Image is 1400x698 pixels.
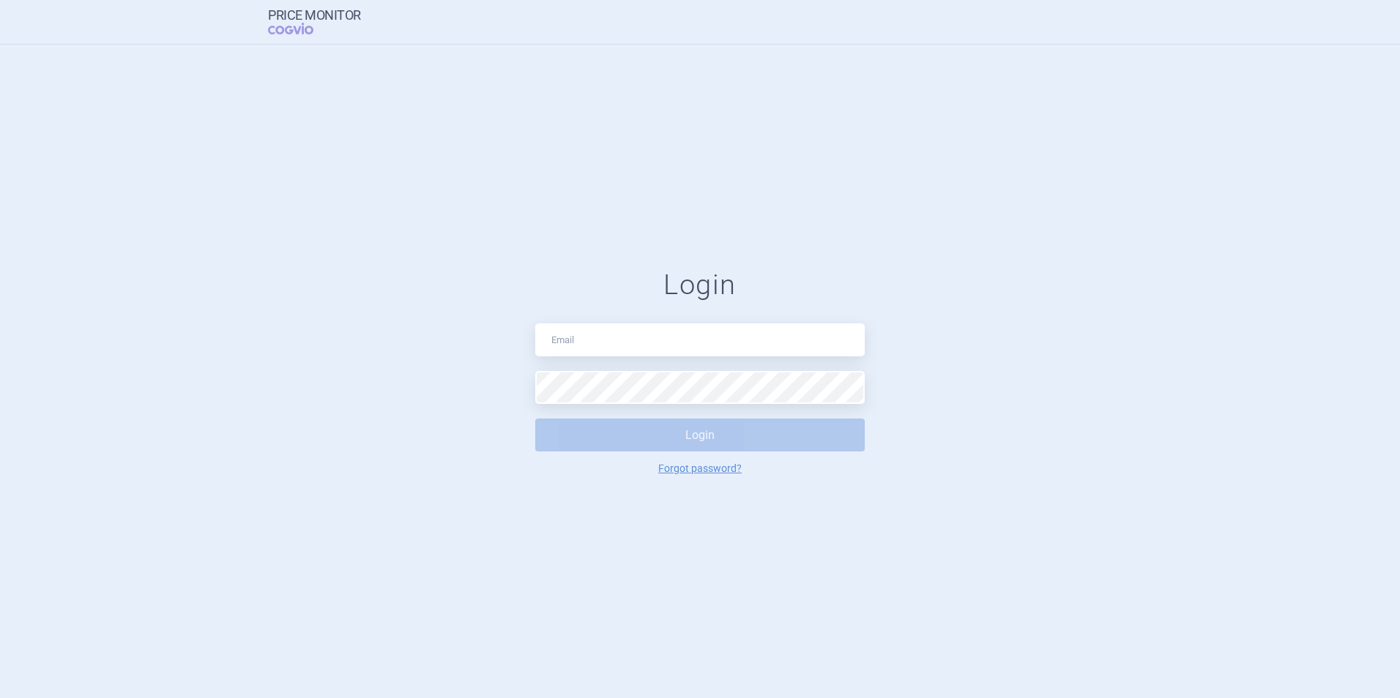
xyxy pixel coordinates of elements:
h1: Login [535,269,865,302]
span: COGVIO [268,23,334,34]
strong: Price Monitor [268,8,361,23]
a: Forgot password? [658,463,742,473]
button: Login [535,419,865,451]
a: Price MonitorCOGVIO [268,8,361,36]
input: Email [535,323,865,356]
